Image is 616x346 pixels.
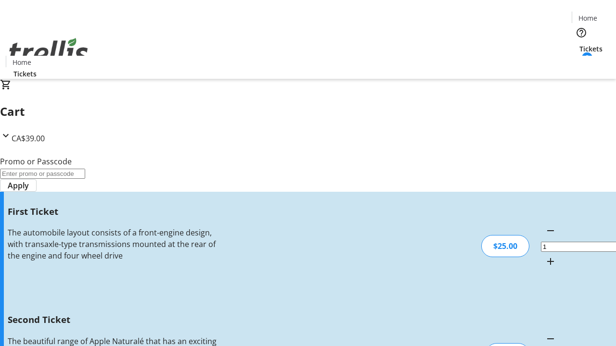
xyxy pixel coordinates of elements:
span: Home [13,57,31,67]
span: Home [578,13,597,23]
span: Tickets [13,69,37,79]
a: Tickets [572,44,610,54]
button: Cart [572,54,591,73]
span: Tickets [579,44,603,54]
span: CA$39.00 [12,133,45,144]
a: Home [6,57,37,67]
button: Increment by one [541,252,560,271]
div: $25.00 [481,235,529,257]
h3: Second Ticket [8,313,218,326]
h3: First Ticket [8,205,218,218]
a: Tickets [6,69,44,79]
a: Home [572,13,603,23]
span: Apply [8,180,29,191]
button: Decrement by one [541,221,560,240]
div: The automobile layout consists of a front-engine design, with transaxle-type transmissions mounte... [8,227,218,261]
img: Orient E2E Organization g0L3osMbLW's Logo [6,27,91,75]
button: Help [572,23,591,42]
